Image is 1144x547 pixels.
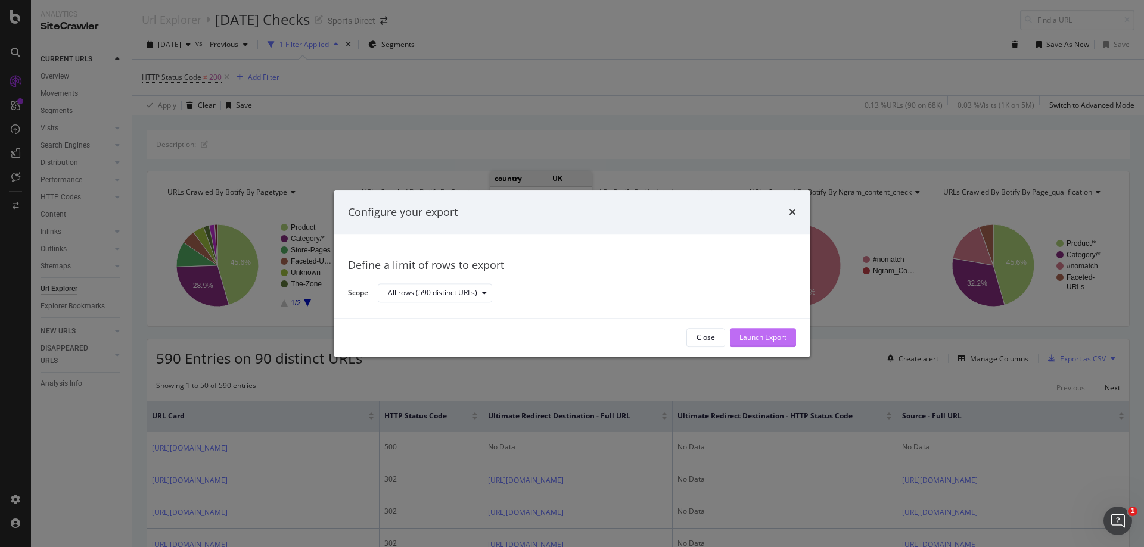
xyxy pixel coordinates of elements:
[1103,507,1132,535] iframe: Intercom live chat
[334,190,810,357] div: modal
[739,333,786,343] div: Launch Export
[697,333,715,343] div: Close
[1128,507,1137,516] span: 1
[388,290,477,297] div: All rows (590 distinct URLs)
[378,284,492,303] button: All rows (590 distinct URLs)
[348,205,458,220] div: Configure your export
[348,287,368,301] label: Scope
[348,258,796,274] div: Define a limit of rows to export
[686,328,725,347] button: Close
[789,205,796,220] div: times
[730,328,796,347] button: Launch Export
